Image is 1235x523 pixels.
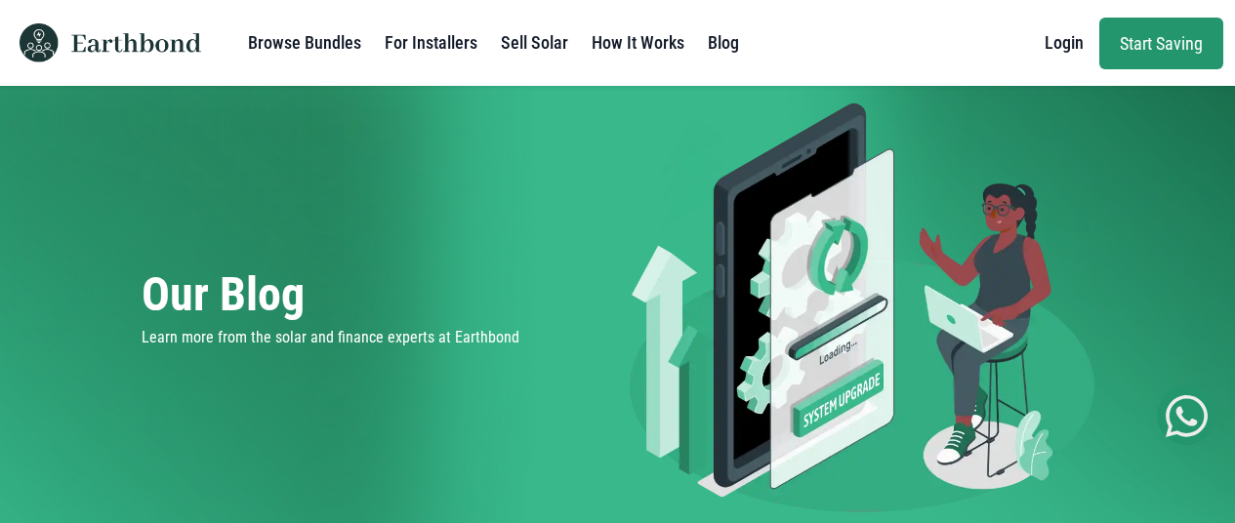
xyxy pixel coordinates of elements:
img: Earthbond text logo [71,33,201,53]
a: For Installers [385,23,477,62]
a: Browse Bundles [248,23,361,62]
p: Learn more from the solar and finance experts at Earthbond [142,326,610,349]
a: How It Works [592,23,684,62]
h1: Our Blog [142,271,610,318]
img: Earthbond icon logo [12,23,66,62]
a: Earthbond icon logo Earthbond text logo [12,8,201,78]
a: Blog [708,23,739,62]
a: Sell Solar [501,23,568,62]
a: Login [1045,23,1084,62]
img: Get Started On Earthbond Via Whatsapp [1166,395,1208,437]
a: Start Saving [1099,18,1223,69]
